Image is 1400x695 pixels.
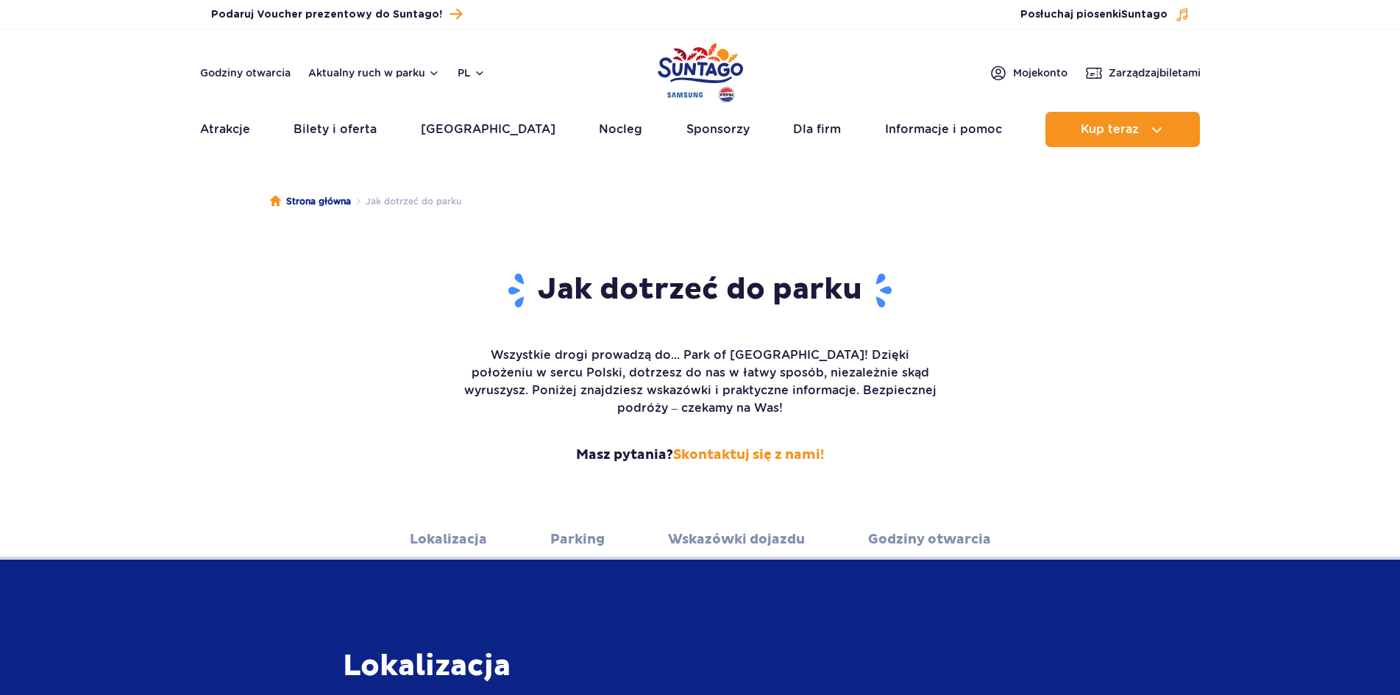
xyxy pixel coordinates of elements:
[668,519,805,560] a: Wskazówki dojazdu
[461,446,939,464] strong: Masz pytania?
[410,519,487,560] a: Lokalizacja
[211,4,462,24] a: Podaruj Voucher prezentowy do Suntago!
[1020,7,1168,22] span: Posłuchaj piosenki
[294,112,377,147] a: Bilety i oferta
[1045,112,1200,147] button: Kup teraz
[461,271,939,310] h1: Jak dotrzeć do parku
[686,112,750,147] a: Sponsorzy
[658,37,743,104] a: Park of Poland
[343,648,784,685] h3: Lokalizacja
[673,446,825,463] a: Skontaktuj się z nami!
[270,194,351,209] a: Strona główna
[200,112,250,147] a: Atrakcje
[868,519,991,560] a: Godziny otwarcia
[308,67,440,79] button: Aktualny ruch w parku
[885,112,1002,147] a: Informacje i pomoc
[1121,10,1168,20] span: Suntago
[1109,65,1201,80] span: Zarządzaj biletami
[1081,123,1139,136] span: Kup teraz
[461,346,939,417] p: Wszystkie drogi prowadzą do... Park of [GEOGRAPHIC_DATA]! Dzięki położeniu w sercu Polski, dotrze...
[599,112,642,147] a: Nocleg
[211,7,442,22] span: Podaruj Voucher prezentowy do Suntago!
[1020,7,1190,22] button: Posłuchaj piosenkiSuntago
[200,65,291,80] a: Godziny otwarcia
[421,112,555,147] a: [GEOGRAPHIC_DATA]
[351,194,461,209] li: Jak dotrzeć do parku
[793,112,841,147] a: Dla firm
[989,64,1067,82] a: Mojekonto
[550,519,605,560] a: Parking
[1085,64,1201,82] a: Zarządzajbiletami
[458,65,486,80] button: pl
[1013,65,1067,80] span: Moje konto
